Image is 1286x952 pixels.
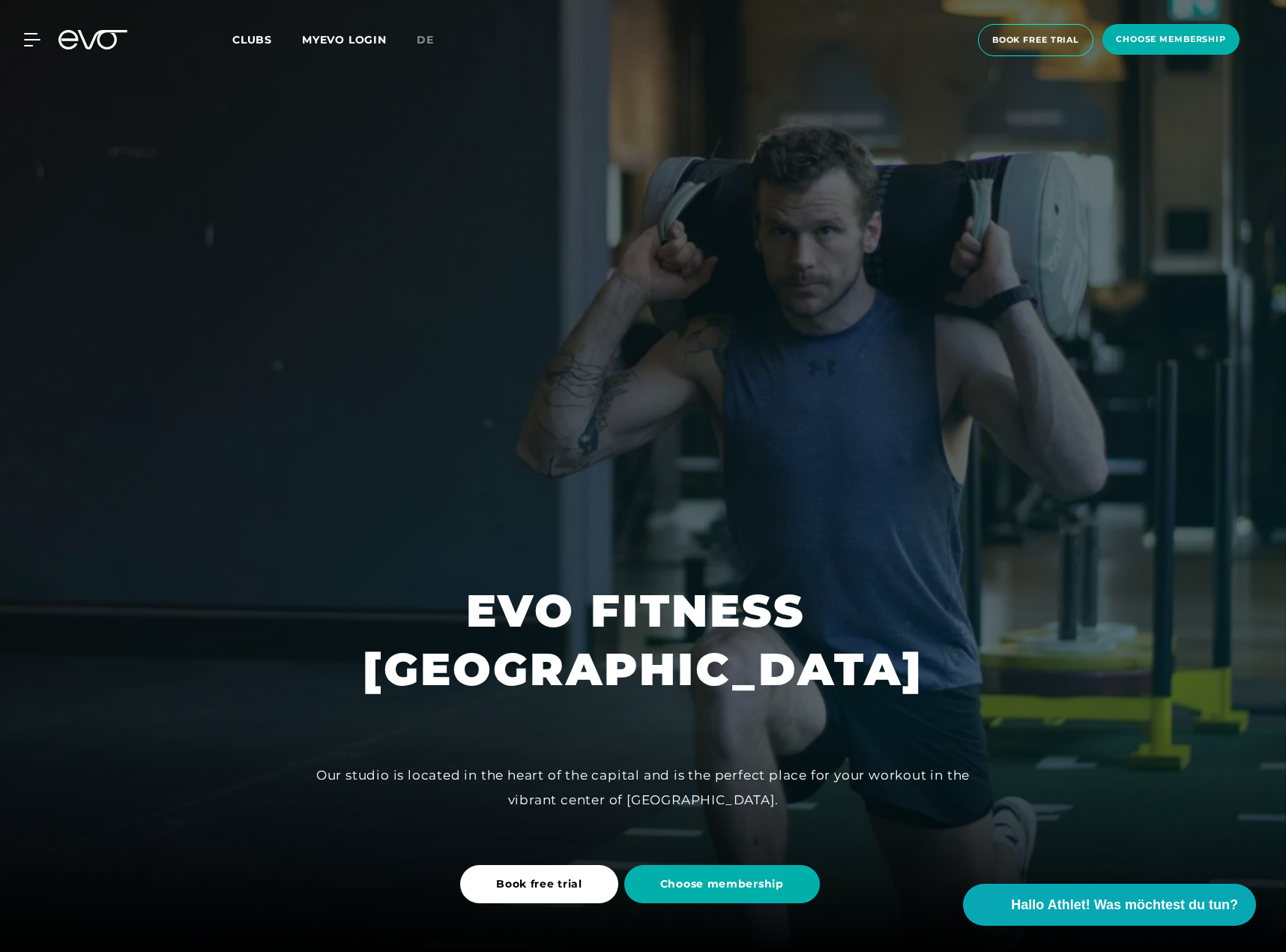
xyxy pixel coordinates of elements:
span: Book free trial [496,876,582,892]
span: Choose membership [660,876,784,892]
span: Clubs [232,33,272,46]
a: MYEVO LOGIN [302,33,387,46]
a: choose membership [1098,24,1244,56]
span: de [417,33,434,46]
a: Choose membership [624,854,826,915]
a: book free trial [973,24,1098,56]
a: Book free trial [460,854,624,915]
a: Clubs [232,32,302,46]
h1: EVO FITNESS [GEOGRAPHIC_DATA] [363,582,923,699]
div: Our studio is located in the heart of the capital and is the perfect place for your workout in th... [306,763,980,812]
span: Hallo Athlet! Was möchtest du tun? [1011,895,1238,915]
span: choose membership [1116,33,1226,46]
button: Hallo Athlet! Was möchtest du tun? [963,884,1256,926]
span: book free trial [992,34,1079,46]
a: de [417,31,452,49]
